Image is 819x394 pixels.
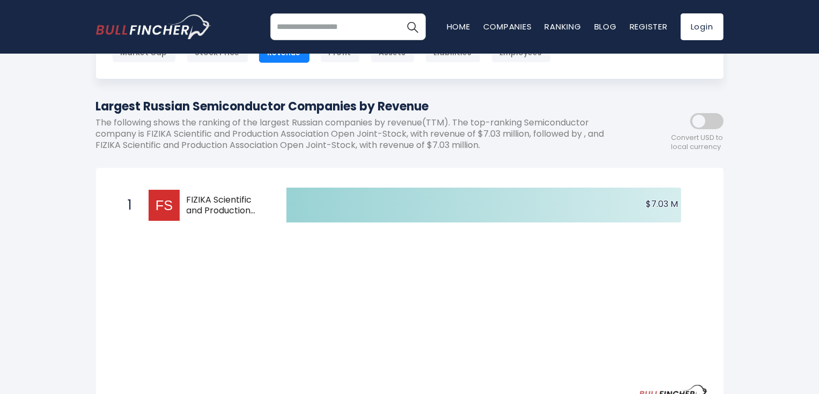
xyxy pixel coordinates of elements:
text: $7.03 M [646,198,678,210]
a: Go to homepage [96,14,211,39]
p: The following shows the ranking of the largest Russian companies by revenue(TTM). The top-ranking... [96,117,627,151]
img: FIZIKA Scientific and Production Association Open Joint-Stock [149,190,180,221]
img: bullfincher logo [96,14,211,39]
a: Home [447,21,470,32]
h1: Largest Russian Semiconductor Companies by Revenue [96,98,627,115]
a: Blog [594,21,617,32]
button: Search [399,13,426,40]
span: FIZIKA Scientific and Production Association Open Joint-Stock [187,195,268,217]
a: Login [681,13,724,40]
a: Companies [483,21,532,32]
a: Register [630,21,668,32]
span: 1 [123,196,134,214]
span: Convert USD to local currency [672,133,724,152]
a: Ranking [545,21,581,32]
